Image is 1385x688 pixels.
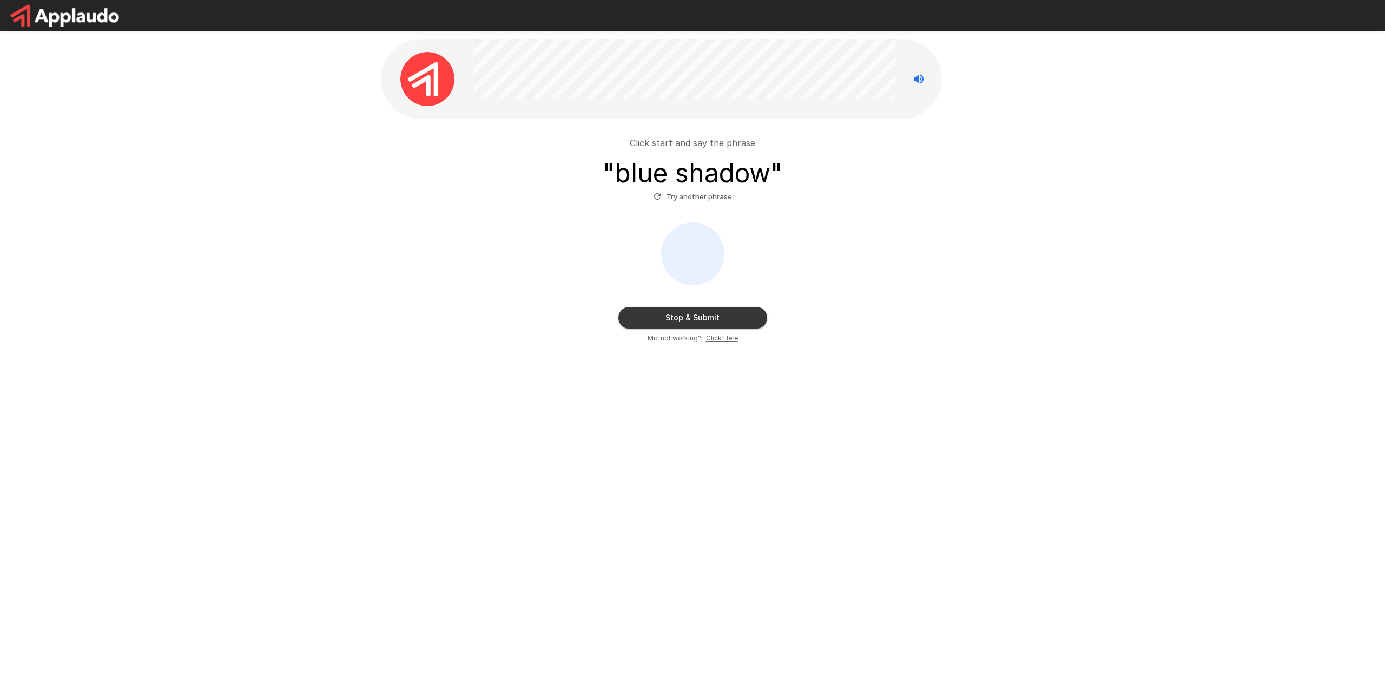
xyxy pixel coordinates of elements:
img: applaudo_avatar.png [400,52,454,106]
u: Click Here [706,334,738,342]
button: Stop & Submit [618,307,767,329]
button: Stop reading questions aloud [908,68,929,90]
button: Try another phrase [651,188,735,205]
p: Click start and say the phrase [630,136,755,149]
span: Mic not working? [648,333,702,344]
h3: " blue shadow " [603,158,782,188]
